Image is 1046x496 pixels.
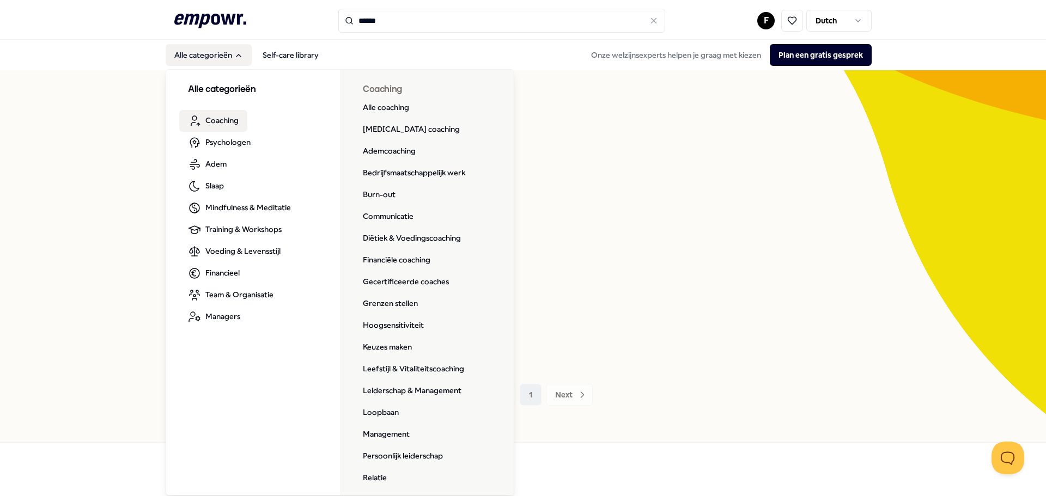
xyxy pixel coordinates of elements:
[354,336,421,358] a: Keuzes maken
[354,271,458,293] a: Gecertificeerde coaches
[354,119,469,140] a: [MEDICAL_DATA] coaching
[166,70,515,496] div: Alle categorieën
[166,44,327,66] nav: Main
[354,445,452,467] a: Persoonlijk leiderschap
[992,442,1024,474] iframe: Help Scout Beacon - Open
[205,114,239,126] span: Coaching
[354,97,418,119] a: Alle coaching
[205,201,291,213] span: Mindfulness & Meditatie
[354,467,396,489] a: Relatie
[354,249,439,271] a: Financiële coaching
[179,197,300,219] a: Mindfulness & Meditatie
[757,12,775,29] button: F
[179,284,282,306] a: Team & Organisatie
[354,424,418,445] a: Management
[179,154,235,175] a: Adem
[205,158,227,170] span: Adem
[179,219,290,241] a: Training & Workshops
[179,306,249,328] a: Managers
[179,262,248,284] a: Financieel
[354,380,470,402] a: Leiderschap & Management
[179,110,247,132] a: Coaching
[188,83,319,97] h3: Alle categorieën
[770,44,872,66] button: Plan een gratis gesprek
[205,310,240,322] span: Managers
[205,180,224,192] span: Slaap
[363,83,493,97] h3: Coaching
[354,140,424,162] a: Ademcoaching
[205,245,281,257] span: Voeding & Levensstijl
[205,136,251,148] span: Psychologen
[354,315,433,336] a: Hoogsensitiviteit
[354,402,408,424] a: Loopbaan
[179,132,259,154] a: Psychologen
[205,289,273,301] span: Team & Organisatie
[354,228,470,249] a: Diëtiek & Voedingscoaching
[354,293,427,315] a: Grenzen stellen
[338,9,665,33] input: Search for products, categories or subcategories
[354,162,474,184] a: Bedrijfsmaatschappelijk werk
[354,184,404,206] a: Burn-out
[179,241,289,262] a: Voeding & Levensstijl
[179,175,233,197] a: Slaap
[354,358,473,380] a: Leefstijl & Vitaliteitscoaching
[205,267,240,279] span: Financieel
[166,44,252,66] button: Alle categorieën
[354,206,422,228] a: Communicatie
[205,223,282,235] span: Training & Workshops
[582,44,872,66] div: Onze welzijnsexperts helpen je graag met kiezen
[254,44,327,66] a: Self-care library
